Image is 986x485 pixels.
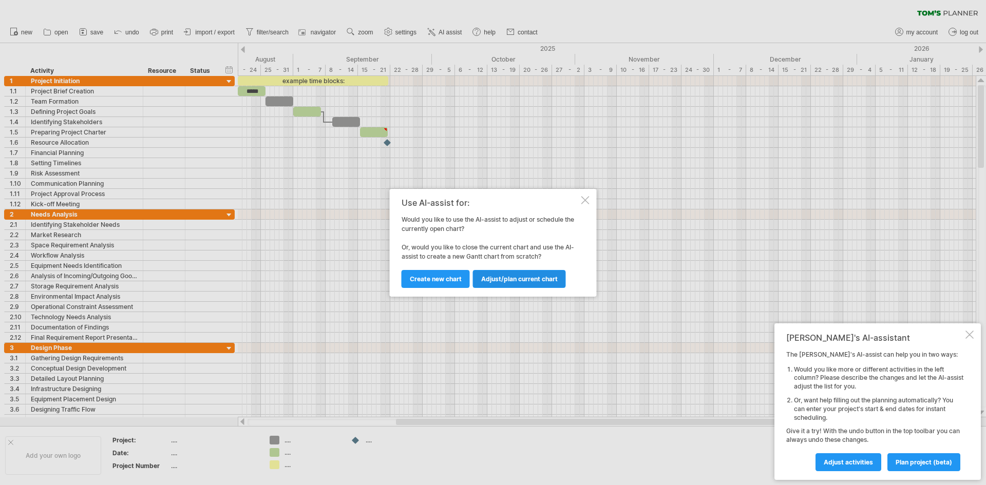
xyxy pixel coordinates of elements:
li: Would you like more or different activities in the left column? Please describe the changes and l... [794,365,963,391]
span: plan project (beta) [896,458,952,466]
span: Create new chart [410,275,462,283]
a: Adjust/plan current chart [473,270,566,288]
a: plan project (beta) [887,453,960,471]
div: The [PERSON_NAME]'s AI-assist can help you in two ways: Give it a try! With the undo button in th... [786,351,963,471]
span: Adjust activities [824,458,873,466]
div: Would you like to use the AI-assist to adjust or schedule the currently open chart? Or, would you... [402,198,579,287]
a: Adjust activities [816,453,881,471]
div: Use AI-assist for: [402,198,579,207]
div: [PERSON_NAME]'s AI-assistant [786,333,963,343]
span: Adjust/plan current chart [481,275,558,283]
li: Or, want help filling out the planning automatically? You can enter your project's start & end da... [794,396,963,422]
a: Create new chart [402,270,470,288]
